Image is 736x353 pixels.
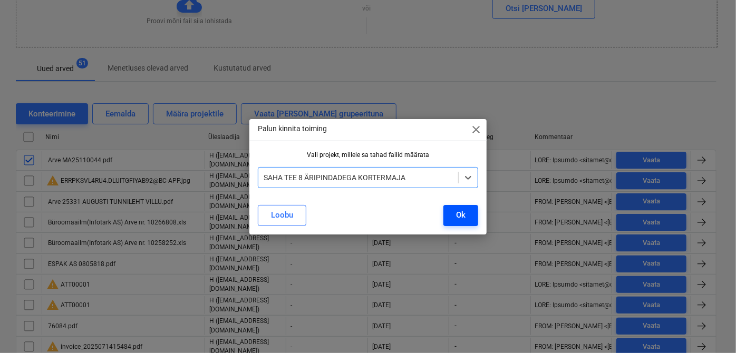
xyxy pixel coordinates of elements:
p: Palun kinnita toiming [258,123,327,134]
div: Ok [456,208,466,222]
button: Loobu [258,205,306,226]
div: Vali projekt, millele sa tahad failid määrata [258,151,478,159]
button: Ok [443,205,478,226]
span: close [470,123,482,136]
div: Loobu [271,208,293,222]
